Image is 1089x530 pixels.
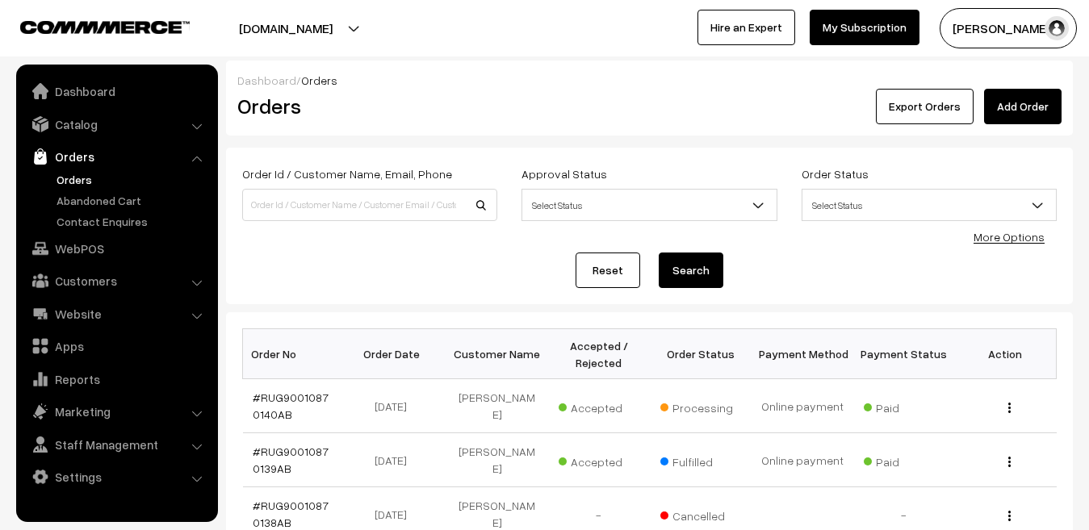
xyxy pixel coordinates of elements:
a: Apps [20,332,212,361]
button: Export Orders [876,89,974,124]
span: Fulfilled [660,449,741,470]
a: Orders [20,142,212,171]
th: Order No [243,329,345,379]
span: Select Status [802,189,1057,221]
th: Accepted / Rejected [548,329,650,379]
span: Orders [301,73,337,87]
img: user [1045,16,1069,40]
a: My Subscription [810,10,919,45]
a: Reset [576,252,640,288]
span: Select Status [522,191,776,219]
h2: Orders [237,94,496,119]
a: Dashboard [20,77,212,106]
a: WebPOS [20,234,212,263]
a: Add Order [984,89,1062,124]
a: #RUG90010870138AB [253,499,329,529]
th: Order Date [345,329,446,379]
a: Orders [52,171,212,188]
span: Select Status [802,191,1056,219]
td: [PERSON_NAME] [446,379,548,433]
span: Paid [864,449,944,470]
td: Online payment [752,433,853,487]
th: Customer Name [446,329,548,379]
span: Processing [660,395,741,416]
th: Order Status [650,329,752,379]
input: Order Id / Customer Name / Customer Email / Customer Phone [242,189,497,221]
img: COMMMERCE [20,21,190,33]
td: [DATE] [345,379,446,433]
a: Reports [20,365,212,394]
a: More Options [974,230,1045,244]
label: Order Id / Customer Name, Email, Phone [242,165,452,182]
td: [DATE] [345,433,446,487]
a: Catalog [20,110,212,139]
th: Action [955,329,1057,379]
a: Settings [20,462,212,491]
label: Approval Status [521,165,607,182]
th: Payment Method [752,329,853,379]
button: [PERSON_NAME] [940,8,1077,48]
a: Marketing [20,397,212,426]
span: Accepted [559,449,639,470]
a: Customers [20,266,212,295]
a: #RUG90010870140AB [253,390,329,421]
td: Online payment [752,379,853,433]
a: #RUG90010870139AB [253,444,329,475]
img: Menu [1008,457,1011,467]
a: Contact Enquires [52,213,212,230]
span: Cancelled [660,503,741,524]
div: / [237,72,1062,89]
a: Staff Management [20,430,212,459]
span: Accepted [559,395,639,416]
a: Website [20,299,212,328]
button: [DOMAIN_NAME] [182,8,389,48]
span: Paid [864,395,944,416]
span: Select Status [521,189,777,221]
button: Search [659,252,723,288]
img: Menu [1008,511,1011,521]
label: Order Status [802,165,869,182]
th: Payment Status [853,329,955,379]
a: Abandoned Cart [52,192,212,209]
a: Dashboard [237,73,296,87]
a: COMMMERCE [20,16,161,35]
img: Menu [1008,403,1011,413]
a: Hire an Expert [697,10,795,45]
td: [PERSON_NAME] [446,433,548,487]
